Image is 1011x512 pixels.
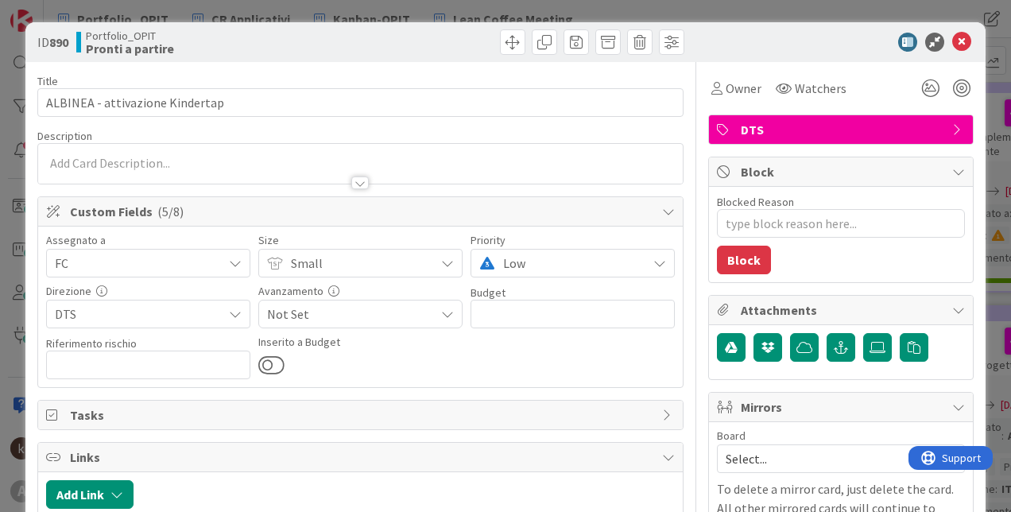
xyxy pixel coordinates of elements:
[55,254,223,273] span: FC
[49,34,68,50] b: 890
[157,204,184,219] span: ( 5/8 )
[46,336,137,351] label: Riferimento rischio
[258,285,463,297] div: Avanzamento
[37,129,92,143] span: Description
[726,79,761,98] span: Owner
[46,285,250,297] div: Direzione
[795,79,846,98] span: Watchers
[471,235,675,246] div: Priority
[717,246,771,274] button: Block
[258,235,463,246] div: Size
[86,42,174,55] b: Pronti a partire
[741,398,944,417] span: Mirrors
[70,448,654,467] span: Links
[70,405,654,425] span: Tasks
[46,480,134,509] button: Add Link
[33,2,72,21] span: Support
[741,301,944,320] span: Attachments
[70,202,654,221] span: Custom Fields
[37,33,68,52] span: ID
[503,252,639,274] span: Low
[741,162,944,181] span: Block
[37,88,684,117] input: type card name here...
[86,29,174,42] span: Portfolio_OPIT
[471,285,505,300] label: Budget
[291,252,427,274] span: Small
[726,448,929,470] span: Select...
[267,303,435,325] span: Not Set
[717,195,794,209] label: Blocked Reason
[717,430,746,441] span: Board
[741,120,944,139] span: DTS
[46,235,250,246] div: Assegnato a
[258,336,463,347] div: Inserito a Budget
[55,304,223,324] span: DTS
[37,74,58,88] label: Title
